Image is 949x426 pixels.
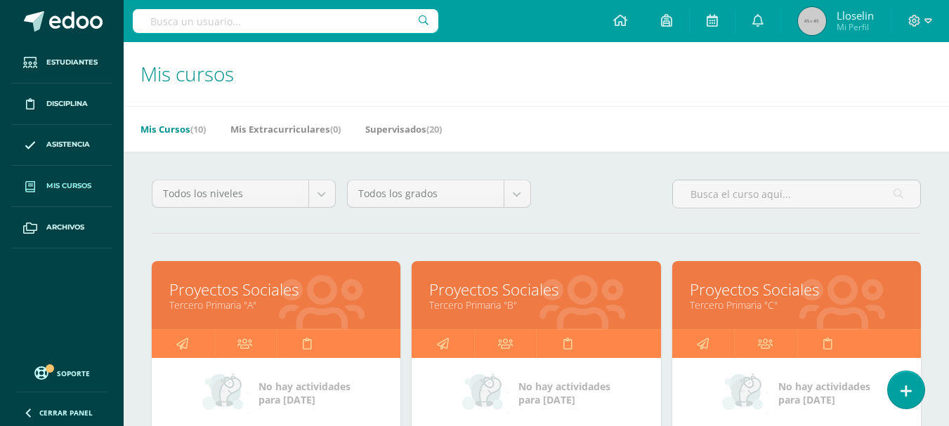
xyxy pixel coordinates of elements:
input: Busca un usuario... [133,9,438,33]
a: Estudiantes [11,42,112,84]
a: Asistencia [11,125,112,166]
span: Mis cursos [140,60,234,87]
a: Tercero Primaria "A" [169,298,383,312]
a: Mis Extracurriculares(0) [230,118,341,140]
span: Todos los grados [358,180,493,207]
span: (0) [330,123,341,135]
a: Proyectos Sociales [429,279,643,300]
span: Lloselin [837,8,874,22]
a: Mis Cursos(10) [140,118,206,140]
span: No hay actividades para [DATE] [518,380,610,406]
span: Todos los niveles [163,180,298,207]
a: Soporte [17,363,107,382]
img: 45x45 [798,7,826,35]
span: No hay actividades para [DATE] [258,380,351,406]
img: no_activities_small.png [722,372,768,414]
span: Estudiantes [46,57,98,68]
a: Supervisados(20) [365,118,442,140]
span: Soporte [57,368,90,378]
a: Archivos [11,207,112,248]
a: Disciplina [11,84,112,125]
a: Mis cursos [11,166,112,207]
span: Archivos [46,222,84,233]
span: Mis cursos [46,180,91,192]
a: Proyectos Sociales [169,279,383,300]
img: no_activities_small.png [462,372,509,414]
a: Tercero Primaria "B" [429,298,643,312]
a: Todos los niveles [152,180,335,207]
span: Asistencia [46,139,90,150]
span: No hay actividades para [DATE] [778,380,870,406]
span: (20) [426,123,442,135]
input: Busca el curso aquí... [673,180,920,208]
span: Disciplina [46,98,88,109]
span: Mi Perfil [837,21,874,33]
span: (10) [190,123,206,135]
a: Tercero Primaria "C" [690,298,903,312]
span: Cerrar panel [39,408,93,418]
a: Proyectos Sociales [690,279,903,300]
img: no_activities_small.png [202,372,249,414]
a: Todos los grados [348,180,530,207]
